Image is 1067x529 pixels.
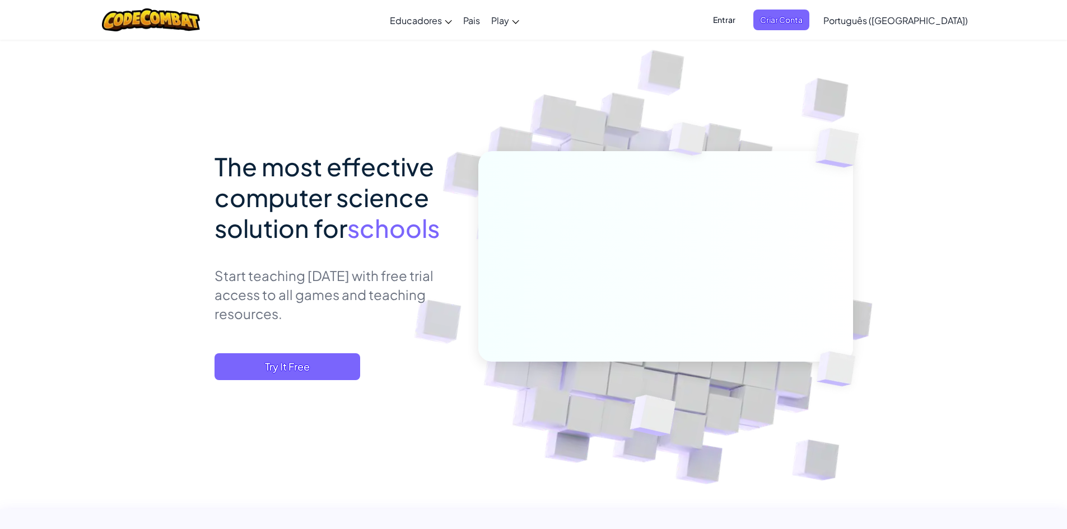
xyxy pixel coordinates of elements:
a: Play [486,5,525,35]
img: Overlap cubes [798,328,882,410]
a: Pais [458,5,486,35]
img: Overlap cubes [647,100,728,184]
span: Educadores [390,15,442,26]
a: Educadores [384,5,458,35]
span: Português ([GEOGRAPHIC_DATA]) [823,15,968,26]
a: Português ([GEOGRAPHIC_DATA]) [818,5,973,35]
p: Start teaching [DATE] with free trial access to all games and teaching resources. [215,266,462,323]
button: Entrar [706,10,742,30]
button: Try It Free [215,353,360,380]
button: Criar Conta [753,10,809,30]
span: Play [491,15,509,26]
span: The most effective computer science solution for [215,151,434,244]
img: CodeCombat logo [102,8,200,31]
img: Overlap cubes [602,371,702,464]
img: Overlap cubes [793,101,890,195]
span: schools [347,212,440,244]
